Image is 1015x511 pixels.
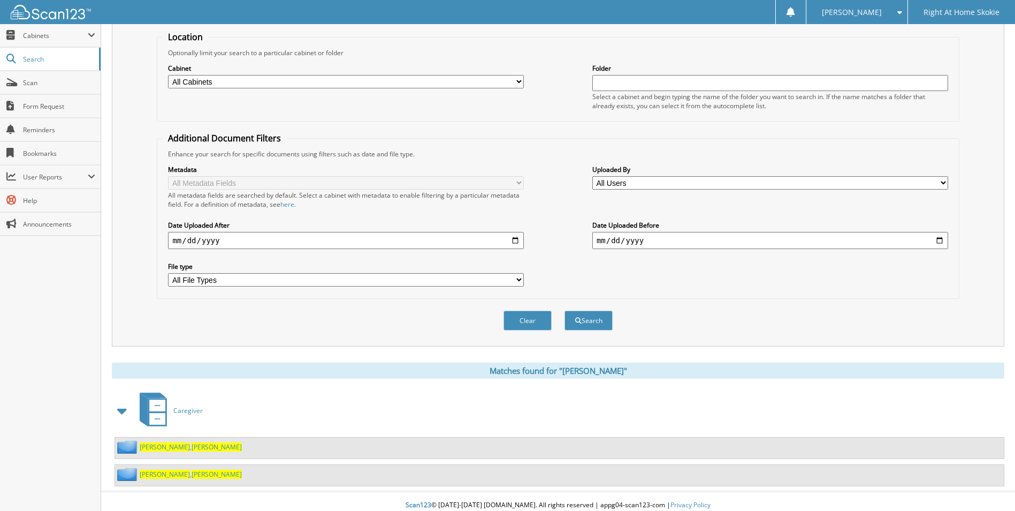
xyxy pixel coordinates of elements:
[117,440,140,454] img: folder2.png
[23,220,95,229] span: Announcements
[592,221,948,230] label: Date Uploaded Before
[133,389,203,432] a: Caregiver
[280,200,294,209] a: here
[168,165,524,174] label: Metadata
[163,48,953,57] div: Optionally limit your search to a particular cabinet or folder
[924,9,999,16] span: Right At Home Skokie
[592,165,948,174] label: Uploaded By
[23,172,88,182] span: User Reports
[192,470,242,479] span: [PERSON_NAME]
[140,470,242,479] a: [PERSON_NAME],[PERSON_NAME]
[117,468,140,481] img: folder2.png
[23,78,95,87] span: Scan
[406,500,431,509] span: Scan123
[503,311,552,330] button: Clear
[168,262,524,271] label: File type
[23,196,95,205] span: Help
[592,232,948,249] input: end
[163,149,953,159] div: Enhance your search for specific documents using filters such as date and file type.
[23,102,95,111] span: Form Request
[173,406,203,415] span: Caregiver
[192,442,242,452] span: [PERSON_NAME]
[23,31,88,40] span: Cabinets
[23,149,95,158] span: Bookmarks
[163,132,286,144] legend: Additional Document Filters
[822,9,882,16] span: [PERSON_NAME]
[112,363,1004,379] div: Matches found for "[PERSON_NAME]"
[140,442,242,452] a: [PERSON_NAME],[PERSON_NAME]
[163,31,208,43] legend: Location
[11,5,91,19] img: scan123-logo-white.svg
[23,125,95,134] span: Reminders
[168,232,524,249] input: start
[670,500,711,509] a: Privacy Policy
[140,470,190,479] span: [PERSON_NAME]
[592,64,948,73] label: Folder
[23,55,94,64] span: Search
[168,221,524,230] label: Date Uploaded After
[140,442,190,452] span: [PERSON_NAME]
[592,92,948,110] div: Select a cabinet and begin typing the name of the folder you want to search in. If the name match...
[168,64,524,73] label: Cabinet
[564,311,613,330] button: Search
[961,460,1015,511] iframe: Chat Widget
[168,191,524,209] div: All metadata fields are searched by default. Select a cabinet with metadata to enable filtering b...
